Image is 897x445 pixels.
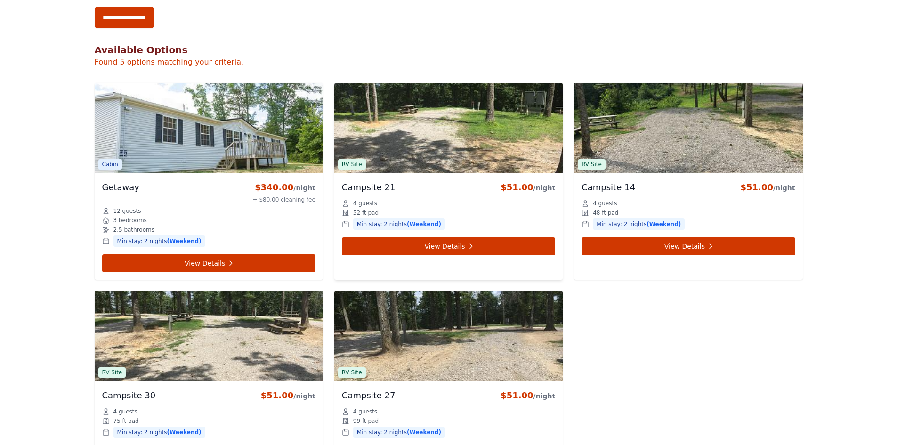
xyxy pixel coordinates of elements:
[342,389,396,402] h3: Campsite 27
[773,184,795,192] span: /night
[102,254,315,272] a: View Details
[113,417,139,425] span: 75 ft pad
[102,389,156,402] h3: Campsite 30
[102,181,140,194] h3: Getaway
[353,200,377,207] span: 4 guests
[95,83,323,173] img: Getaway
[334,291,563,381] img: Campsite 27
[98,159,122,170] span: Cabin
[95,57,803,68] p: Found 5 options matching your criteria.
[593,218,685,230] span: Min stay: 2 nights
[501,389,555,402] div: $51.00
[593,200,617,207] span: 4 guests
[533,184,556,192] span: /night
[293,184,315,192] span: /night
[113,226,154,234] span: 2.5 bathrooms
[578,159,606,170] span: RV Site
[407,429,441,436] span: (Weekend)
[167,238,202,244] span: (Weekend)
[740,181,795,194] div: $51.00
[113,427,205,438] span: Min stay: 2 nights
[253,181,315,194] div: $340.00
[353,408,377,415] span: 4 guests
[574,83,802,173] img: Campsite 14
[353,417,379,425] span: 99 ft pad
[353,209,379,217] span: 52 ft pad
[338,367,366,378] span: RV Site
[407,221,441,227] span: (Weekend)
[353,427,445,438] span: Min stay: 2 nights
[113,235,205,247] span: Min stay: 2 nights
[95,43,803,57] h2: Available Options
[253,196,315,203] div: + $80.00 cleaning fee
[342,181,396,194] h3: Campsite 21
[95,291,323,381] img: Campsite 30
[167,429,202,436] span: (Weekend)
[98,367,126,378] span: RV Site
[582,237,795,255] a: View Details
[113,217,147,224] span: 3 bedrooms
[646,221,681,227] span: (Weekend)
[334,83,563,173] img: Campsite 21
[353,218,445,230] span: Min stay: 2 nights
[338,159,366,170] span: RV Site
[342,237,555,255] a: View Details
[293,392,315,400] span: /night
[582,181,635,194] h3: Campsite 14
[113,408,137,415] span: 4 guests
[113,207,141,215] span: 12 guests
[501,181,555,194] div: $51.00
[533,392,556,400] span: /night
[261,389,315,402] div: $51.00
[593,209,618,217] span: 48 ft pad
